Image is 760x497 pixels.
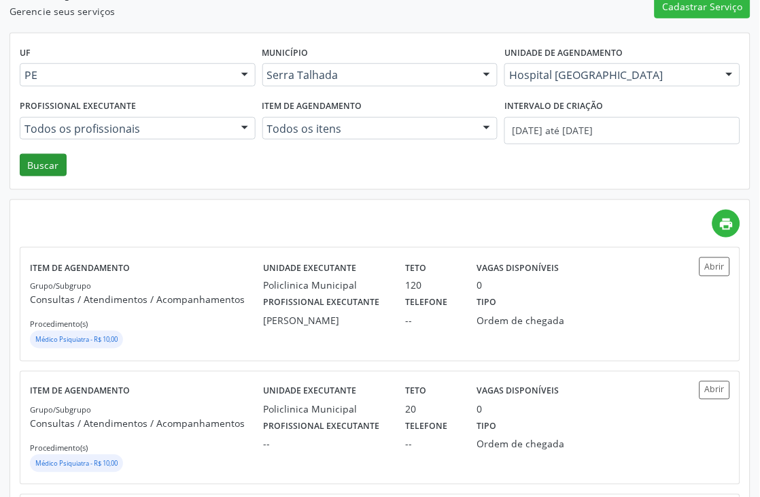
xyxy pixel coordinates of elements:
button: Abrir [699,257,730,276]
label: Unidade executante [263,381,356,402]
button: Buscar [20,154,67,177]
label: Vagas disponíveis [477,257,559,278]
input: Selecione um intervalo [504,117,740,144]
label: Item de agendamento [30,381,130,402]
label: Teto [406,257,427,278]
div: [PERSON_NAME] [263,314,387,328]
p: Consultas / Atendimentos / Acompanhamentos [30,293,263,307]
p: Gerencie seus serviços [10,4,528,18]
span: Todos os profissionais [24,122,228,135]
div: Policlinica Municipal [263,402,387,417]
div: Policlinica Municipal [263,278,387,293]
label: Unidade de agendamento [504,43,623,64]
span: Serra Talhada [267,68,470,82]
label: Município [262,43,309,64]
label: Profissional executante [263,293,379,314]
button: Abrir [699,381,730,400]
label: Tipo [477,293,497,314]
div: 20 [406,402,458,417]
label: UF [20,43,31,64]
div: Ordem de chegada [477,314,565,328]
label: Telefone [406,417,448,438]
span: Hospital [GEOGRAPHIC_DATA] [509,68,712,82]
small: Grupo/Subgrupo [30,281,91,291]
a: print [712,210,740,238]
label: Profissional executante [263,417,379,438]
label: Item de agendamento [30,257,130,278]
div: -- [406,437,458,451]
div: 0 [477,402,483,417]
div: -- [406,314,458,328]
div: -- [263,437,387,451]
span: Todos os itens [267,122,470,135]
label: Telefone [406,293,448,314]
div: Ordem de chegada [477,437,565,451]
label: Profissional executante [20,96,136,117]
small: Médico Psiquiatra - R$ 10,00 [35,336,118,344]
label: Tipo [477,417,497,438]
label: Intervalo de criação [504,96,603,117]
small: Grupo/Subgrupo [30,405,91,415]
small: Procedimento(s) [30,443,88,453]
label: Unidade executante [263,257,356,278]
label: Vagas disponíveis [477,381,559,402]
label: Teto [406,381,427,402]
label: Item de agendamento [262,96,362,117]
div: 0 [477,278,483,293]
small: Procedimento(s) [30,319,88,330]
small: Médico Psiquiatra - R$ 10,00 [35,460,118,468]
div: 120 [406,278,458,293]
i: print [719,217,734,231]
span: PE [24,68,228,82]
p: Consultas / Atendimentos / Acompanhamentos [30,417,263,431]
